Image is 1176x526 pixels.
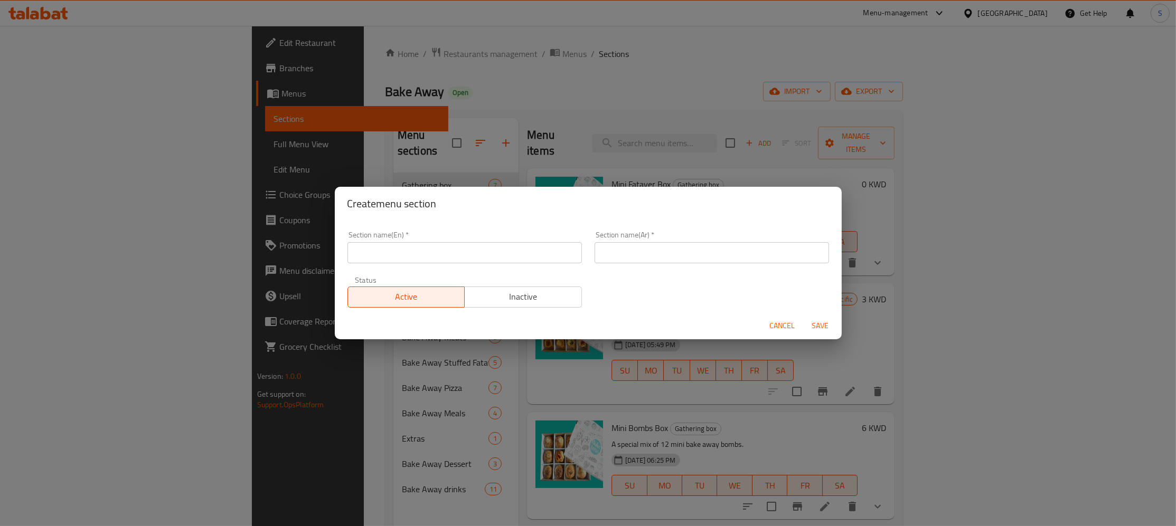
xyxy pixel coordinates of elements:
h2: Create menu section [347,195,829,212]
button: Cancel [766,316,799,336]
input: Please enter section name(ar) [595,242,829,263]
span: Active [352,289,461,304]
span: Cancel [770,319,795,332]
span: Save [808,319,833,332]
button: Inactive [464,286,582,308]
span: Inactive [469,289,578,304]
button: Save [804,316,838,336]
input: Please enter section name(en) [347,242,582,263]
button: Active [347,286,465,308]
